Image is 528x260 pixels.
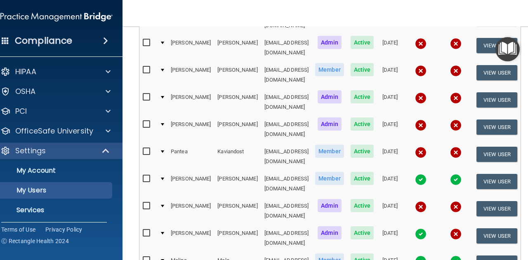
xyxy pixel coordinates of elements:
img: tick.e7d51cea.svg [415,228,427,240]
a: OSHA [0,87,111,96]
span: Active [351,90,374,103]
img: tick.e7d51cea.svg [415,174,427,185]
span: Admin [318,36,342,49]
img: cross.ca9f0e7f.svg [450,147,462,158]
img: cross.ca9f0e7f.svg [450,119,462,131]
a: OfficeSafe University [0,126,111,136]
span: Admin [318,117,342,131]
img: cross.ca9f0e7f.svg [450,92,462,104]
td: [PERSON_NAME] [214,170,261,197]
td: [PERSON_NAME] [167,61,214,89]
img: cross.ca9f0e7f.svg [415,38,427,49]
span: Active [351,199,374,212]
img: cross.ca9f0e7f.svg [415,201,427,213]
img: cross.ca9f0e7f.svg [450,201,462,213]
td: [PERSON_NAME] [214,89,261,116]
a: Settings [0,146,110,156]
a: Terms of Use [1,225,35,234]
td: [DATE] [377,170,403,197]
p: OSHA [15,87,36,96]
img: cross.ca9f0e7f.svg [450,65,462,77]
td: [EMAIL_ADDRESS][DOMAIN_NAME] [261,61,312,89]
button: View User [476,147,517,162]
button: View User [476,174,517,189]
p: Settings [15,146,46,156]
button: Open Resource Center [495,37,520,61]
img: cross.ca9f0e7f.svg [415,65,427,77]
td: [PERSON_NAME] [167,170,214,197]
span: Active [351,63,374,76]
td: [EMAIL_ADDRESS][DOMAIN_NAME] [261,116,312,143]
span: Ⓒ Rectangle Health 2024 [1,237,69,245]
span: Member [315,145,344,158]
p: OfficeSafe University [15,126,93,136]
td: [PERSON_NAME] [167,34,214,61]
td: [DATE] [377,116,403,143]
td: [DATE] [377,225,403,252]
img: cross.ca9f0e7f.svg [415,92,427,104]
a: HIPAA [0,67,111,77]
td: [EMAIL_ADDRESS][DOMAIN_NAME] [261,197,312,225]
a: Privacy Policy [45,225,82,234]
p: PCI [15,106,27,116]
td: [PERSON_NAME] [214,197,261,225]
img: cross.ca9f0e7f.svg [415,147,427,158]
span: Member [315,63,344,76]
td: [PERSON_NAME] [214,116,261,143]
td: [EMAIL_ADDRESS][DOMAIN_NAME] [261,225,312,252]
span: Admin [318,90,342,103]
button: View User [476,201,517,216]
button: View User [476,228,517,244]
td: [EMAIL_ADDRESS][DOMAIN_NAME] [261,170,312,197]
td: [DATE] [377,89,403,116]
img: tick.e7d51cea.svg [450,174,462,185]
td: Pantea [167,143,214,170]
img: cross.ca9f0e7f.svg [450,38,462,49]
td: [PERSON_NAME] [214,61,261,89]
p: HIPAA [15,67,36,77]
a: PCI [0,106,111,116]
td: [EMAIL_ADDRESS][DOMAIN_NAME] [261,143,312,170]
td: [DATE] [377,143,403,170]
img: cross.ca9f0e7f.svg [450,228,462,240]
td: Kaviandost [214,143,261,170]
button: View User [476,38,517,53]
button: View User [476,92,517,108]
td: [EMAIL_ADDRESS][DOMAIN_NAME] [261,34,312,61]
td: [EMAIL_ADDRESS][DOMAIN_NAME] [261,89,312,116]
span: Active [351,145,374,158]
td: [DATE] [377,197,403,225]
span: Active [351,172,374,185]
span: Active [351,226,374,239]
td: [PERSON_NAME] [167,116,214,143]
h4: Compliance [15,35,72,47]
td: [PERSON_NAME] [214,34,261,61]
img: PMB logo [0,9,113,25]
button: View User [476,65,517,80]
img: cross.ca9f0e7f.svg [415,119,427,131]
span: Admin [318,199,342,212]
span: Member [315,172,344,185]
td: [PERSON_NAME] [214,225,261,252]
button: View User [476,119,517,135]
td: [PERSON_NAME] [167,197,214,225]
td: [DATE] [377,61,403,89]
span: Admin [318,226,342,239]
td: [PERSON_NAME] [167,225,214,252]
span: Active [351,117,374,131]
span: Active [351,36,374,49]
td: [PERSON_NAME] [167,89,214,116]
td: [DATE] [377,34,403,61]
